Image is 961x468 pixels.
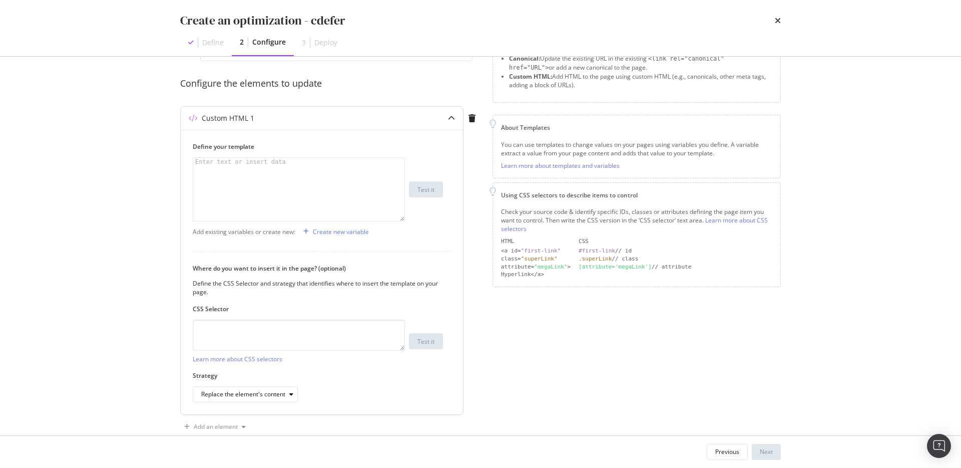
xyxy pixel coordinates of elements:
[193,355,282,363] a: Learn more about CSS selectors
[501,271,571,279] div: Hyperlink</a>
[193,371,443,380] label: Strategy
[534,264,567,270] div: "megaLink"
[752,444,781,460] button: Next
[180,419,250,435] button: Add an element
[927,434,951,458] div: Open Intercom Messenger
[509,54,772,72] li: Update the existing URL in the existing or add a new canonical to the page.
[202,38,224,48] div: Define
[707,444,748,460] button: Previous
[193,264,443,273] label: Where do you want to insert it in the page? (optional)
[180,12,345,29] div: Create an optimization - cdefer
[193,305,443,313] label: CSS Selector
[509,72,552,81] strong: Custom HTML:
[509,55,724,71] span: <link rel="canonical" href="URL">
[193,227,295,236] div: Add existing variables or create new:
[299,223,369,240] button: Create new variable
[501,140,772,157] div: You can use templates to change values on your pages using variables you define. A variable extra...
[775,12,781,29] div: times
[193,158,288,166] div: Enter text or insert data
[501,238,571,246] div: HTML
[193,386,298,402] button: Replace the element's content
[193,142,443,151] label: Define your template
[313,227,369,236] div: Create new variable
[579,255,772,263] div: // class
[180,77,480,90] div: Configure the elements to update
[417,185,434,194] div: Test it
[501,161,620,170] a: Learn more about templates and variables
[521,248,561,254] div: "first-link"
[579,264,652,270] div: [attribute='megaLink']
[501,216,768,233] a: Learn more about CSS selectors
[501,263,571,271] div: attribute= >
[252,37,286,47] div: Configure
[501,207,772,233] div: Check your source code & identify specific IDs, classes or attributes defining the page item you ...
[579,256,612,262] div: .superLink
[521,256,558,262] div: "superLink"
[240,37,244,47] div: 2
[409,333,443,349] button: Test it
[579,248,615,254] div: #first-link
[509,54,540,63] strong: Canonical:
[409,181,443,197] button: Test it
[302,38,306,48] div: 3
[501,123,772,132] div: About Templates
[501,255,571,263] div: class=
[202,113,254,123] div: Custom HTML 1
[193,279,443,296] div: Define the CSS Selector and strategy that identifies where to insert the template on your page.
[579,247,772,255] div: // id
[501,191,772,199] div: Using CSS selectors to describe items to control
[501,247,571,255] div: <a id=
[579,263,772,271] div: // attribute
[509,72,772,89] li: Add HTML to the page using custom HTML (e.g., canonicals, other meta tags, adding a block of URLs).
[579,238,772,246] div: CSS
[194,424,238,430] div: Add an element
[201,391,285,397] div: Replace the element's content
[760,447,773,456] div: Next
[314,38,337,48] div: Deploy
[417,337,434,346] div: Test it
[715,447,739,456] div: Previous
